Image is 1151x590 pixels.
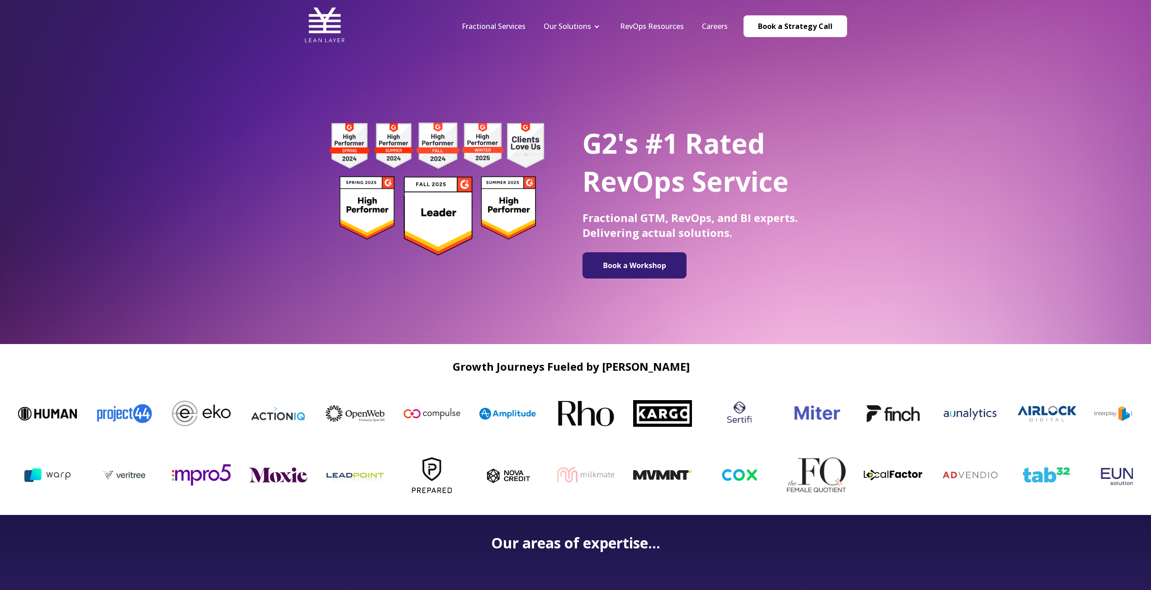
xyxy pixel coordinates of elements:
img: Finch logo [862,384,920,443]
img: moxie [251,467,310,482]
img: Advendio [943,458,1002,491]
img: Eko [170,401,228,426]
img: miter [785,384,843,443]
img: The FQ [790,458,848,492]
img: veritree [98,462,156,488]
img: Human [16,407,75,420]
img: mpro5 [175,464,233,485]
img: Tab32 [1020,461,1079,489]
img: Rho-logo-square [554,384,613,443]
a: Book a Strategy Call [744,15,847,37]
img: milkmate [559,466,618,483]
img: MVMNT [636,470,695,480]
a: Careers [702,21,728,31]
img: images [1015,406,1074,421]
a: RevOps Resources [620,21,684,31]
img: InterplayLearning-logo [1092,406,1151,421]
img: Prepared-Logo [405,446,464,505]
div: Navigation Menu [453,21,737,31]
img: Amplitude [477,408,536,420]
img: sertifi logo [708,396,767,430]
span: Fractional GTM, RevOps, and BI experts. Delivering actual solutions. [583,210,798,240]
img: OpenWeb [323,405,382,422]
a: Fractional Services [462,21,526,31]
img: Kargo [631,400,690,426]
img: LocalFactor [867,446,925,505]
strong: Our areas of expertise... [491,533,660,552]
img: aunalytics [938,404,997,423]
img: Compulse [400,398,459,429]
img: Project44 [93,398,152,429]
img: Book a Workshop [587,256,682,275]
img: warp ai [21,463,80,487]
img: ActionIQ [246,406,305,421]
img: Lean Layer Logo [304,5,345,45]
img: nova_c [482,458,541,491]
span: G2's #1 Rated RevOps Service [583,125,789,200]
h2: Growth Journeys Fueled by [PERSON_NAME] [9,360,1133,373]
img: cox-logo-og-image [713,465,772,485]
img: leadpoint [328,446,387,505]
a: Our Solutions [544,21,591,31]
img: g2 badges [313,120,560,258]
